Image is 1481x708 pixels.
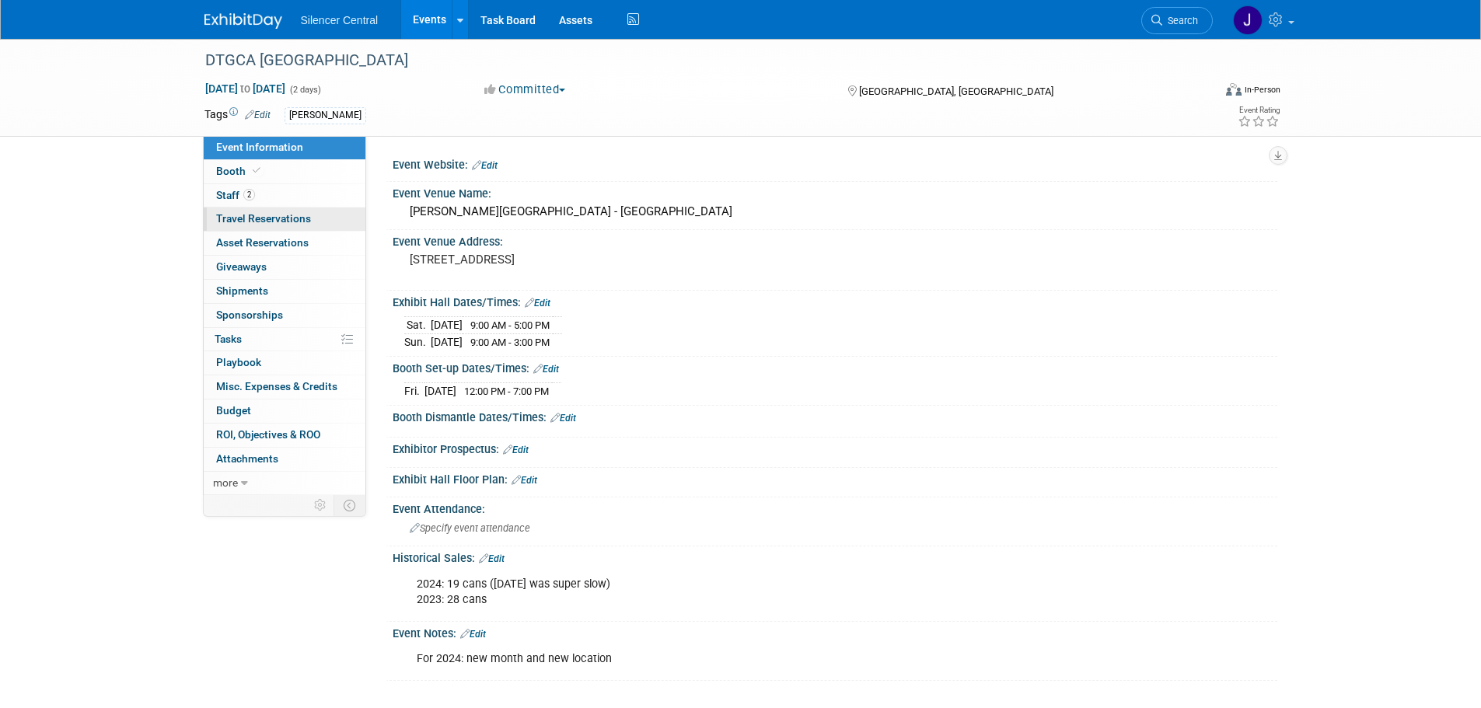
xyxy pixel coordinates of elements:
[200,47,1189,75] div: DTGCA [GEOGRAPHIC_DATA]
[288,85,321,95] span: (2 days)
[470,319,550,331] span: 9:00 AM - 5:00 PM
[216,236,309,249] span: Asset Reservations
[204,304,365,327] a: Sponsorships
[479,553,505,564] a: Edit
[859,85,1053,97] span: [GEOGRAPHIC_DATA], [GEOGRAPHIC_DATA]
[216,404,251,417] span: Budget
[393,357,1277,377] div: Booth Set-up Dates/Times:
[393,497,1277,517] div: Event Attendance:
[216,356,261,368] span: Playbook
[1244,84,1280,96] div: In-Person
[1141,7,1213,34] a: Search
[472,160,498,171] a: Edit
[334,495,365,515] td: Toggle Event Tabs
[404,334,431,351] td: Sun.
[216,284,268,297] span: Shipments
[410,253,744,267] pre: [STREET_ADDRESS]
[216,452,278,465] span: Attachments
[204,280,365,303] a: Shipments
[393,153,1277,173] div: Event Website:
[406,643,1106,675] div: For 2024: new month and new location
[393,230,1277,249] div: Event Venue Address:
[245,110,271,120] a: Edit
[1238,106,1280,114] div: Event Rating
[204,424,365,447] a: ROI, Objectives & ROO
[204,399,365,423] a: Budget
[1162,15,1198,26] span: Search
[460,629,486,640] a: Edit
[404,200,1266,224] div: [PERSON_NAME][GEOGRAPHIC_DATA] - [GEOGRAPHIC_DATA]
[285,107,366,124] div: [PERSON_NAME]
[393,406,1277,426] div: Booth Dismantle Dates/Times:
[204,106,271,124] td: Tags
[533,364,559,375] a: Edit
[204,160,365,183] a: Booth
[307,495,334,515] td: Personalize Event Tab Strip
[393,438,1277,458] div: Exhibitor Prospectus:
[393,291,1277,311] div: Exhibit Hall Dates/Times:
[431,334,463,351] td: [DATE]
[404,317,431,334] td: Sat.
[393,622,1277,642] div: Event Notes:
[216,260,267,273] span: Giveaways
[1233,5,1263,35] img: Jessica Crawford
[243,189,255,201] span: 2
[404,383,424,399] td: Fri.
[216,165,264,177] span: Booth
[216,189,255,201] span: Staff
[204,256,365,279] a: Giveaways
[204,184,365,208] a: Staff2
[204,13,282,29] img: ExhibitDay
[238,82,253,95] span: to
[204,136,365,159] a: Event Information
[216,428,320,441] span: ROI, Objectives & ROO
[431,317,463,334] td: [DATE]
[204,351,365,375] a: Playbook
[1226,83,1242,96] img: Format-Inperson.png
[393,468,1277,488] div: Exhibit Hall Floor Plan:
[424,383,456,399] td: [DATE]
[410,522,530,534] span: Specify event attendance
[215,333,242,345] span: Tasks
[512,475,537,486] a: Edit
[470,337,550,348] span: 9:00 AM - 3:00 PM
[1121,81,1281,104] div: Event Format
[204,232,365,255] a: Asset Reservations
[204,448,365,471] a: Attachments
[204,208,365,231] a: Travel Reservations
[525,298,550,309] a: Edit
[213,476,238,489] span: more
[550,413,576,424] a: Edit
[204,82,286,96] span: [DATE] [DATE]
[253,166,260,175] i: Booth reservation complete
[216,380,337,392] span: Misc. Expenses & Credits
[464,385,549,397] span: 12:00 PM - 7:00 PM
[216,212,311,225] span: Travel Reservations
[204,472,365,495] a: more
[393,182,1277,201] div: Event Venue Name:
[479,82,571,98] button: Committed
[406,569,1106,616] div: 2024: 19 cans ([DATE] was super slow) 2023: 28 cans
[301,14,379,26] span: Silencer Central
[204,328,365,351] a: Tasks
[204,375,365,399] a: Misc. Expenses & Credits
[216,309,283,321] span: Sponsorships
[503,445,529,455] a: Edit
[216,141,303,153] span: Event Information
[393,546,1277,567] div: Historical Sales:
